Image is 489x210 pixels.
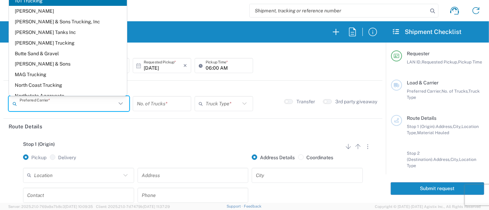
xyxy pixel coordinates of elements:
[9,59,127,69] span: [PERSON_NAME] & Sons
[407,115,436,121] span: Route Details
[9,48,127,59] span: Butte Sand & Gravel
[298,154,333,161] label: Coordinates
[244,204,261,208] a: Feedback
[391,182,484,195] button: Submit request
[407,51,430,56] span: Requester
[335,98,377,105] label: 3rd party giveaway
[442,89,468,94] span: No. of Trucks,
[96,205,170,209] span: Client: 2025.21.0-7d7479b
[392,28,461,36] h2: Shipment Checklist
[250,4,428,17] input: Shipment, tracking or reference number
[9,80,127,91] span: North Coast Trucking
[407,89,442,94] span: Preferred Carrier,
[9,123,42,130] h2: Route Details
[417,130,449,135] span: Material Hauled
[143,205,170,209] span: [DATE] 11:37:29
[407,124,436,129] span: Stop 1 (Origin):
[9,69,127,80] span: MAG Trucking
[252,154,295,161] label: Address Details
[227,204,244,208] a: Support
[296,98,315,105] label: Transfer
[65,205,93,209] span: [DATE] 10:09:35
[453,124,461,129] span: City,
[23,141,55,147] span: Stop 1 (Origin)
[407,80,438,85] span: Load & Carrier
[422,59,458,65] span: Requested Pickup,
[9,91,127,101] span: Northstate Aggregate
[407,59,422,65] span: LAN ID,
[458,59,482,65] span: Pickup Time
[436,124,453,129] span: Address,
[183,60,187,71] i: ×
[8,205,93,209] span: Server: 2025.21.0-769a9a7b8c3
[375,203,481,210] span: Copyright © [DATE]-[DATE] Agistix Inc., All Rights Reserved
[9,38,127,48] span: [PERSON_NAME] Trucking
[433,157,450,162] span: Address,
[450,157,459,162] span: City,
[407,151,433,162] span: Stop 2 (Destination):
